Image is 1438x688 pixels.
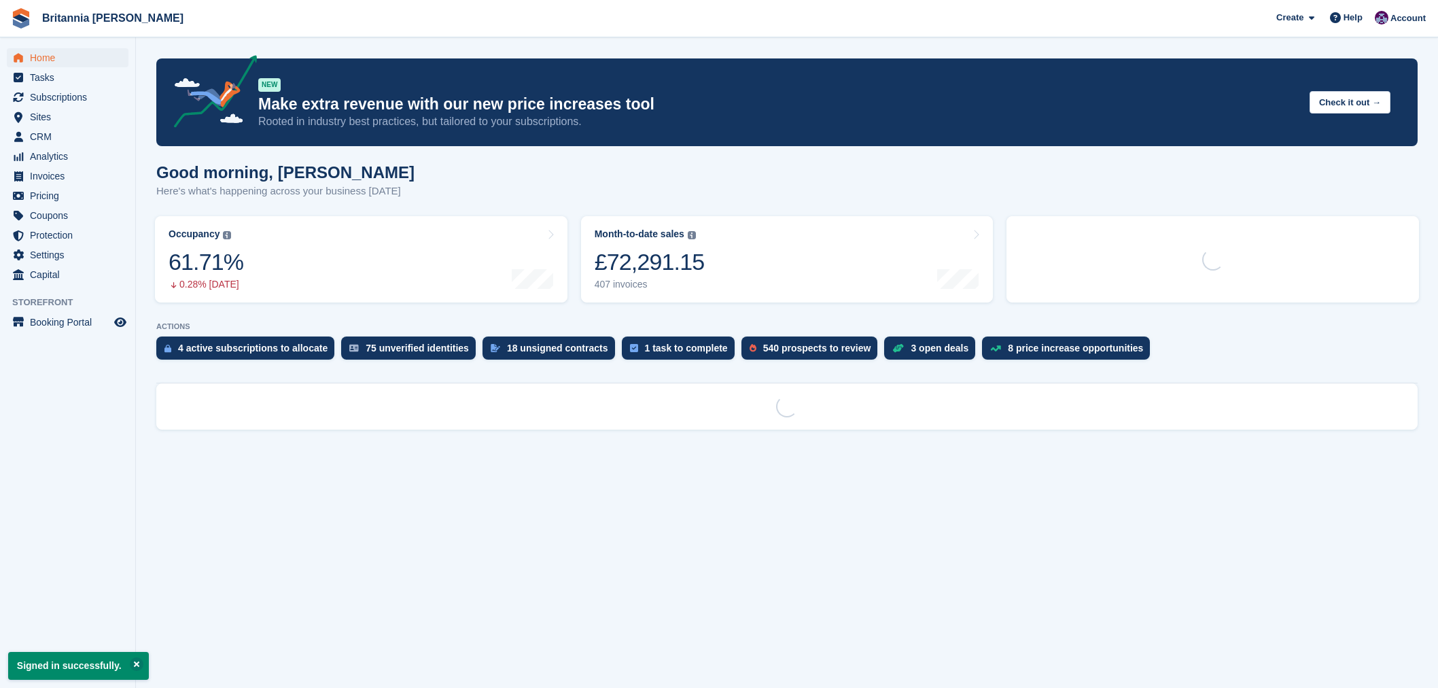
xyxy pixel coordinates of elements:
[169,279,243,290] div: 0.28% [DATE]
[741,337,885,366] a: 540 prospects to review
[7,265,128,284] a: menu
[169,248,243,276] div: 61.71%
[30,245,111,264] span: Settings
[37,7,189,29] a: Britannia [PERSON_NAME]
[7,206,128,225] a: menu
[990,345,1001,351] img: price_increase_opportunities-93ffe204e8149a01c8c9dc8f82e8f89637d9d84a8eef4429ea346261dce0b2c0.svg
[366,343,469,354] div: 75 unverified identities
[30,88,111,107] span: Subscriptions
[156,322,1418,331] p: ACTIONS
[112,314,128,330] a: Preview store
[156,163,415,182] h1: Good morning, [PERSON_NAME]
[763,343,871,354] div: 540 prospects to review
[750,344,756,352] img: prospect-51fa495bee0391a8d652442698ab0144808aea92771e9ea1ae160a38d050c398.svg
[507,343,608,354] div: 18 unsigned contracts
[595,228,684,240] div: Month-to-date sales
[12,296,135,309] span: Storefront
[7,107,128,126] a: menu
[688,231,696,239] img: icon-info-grey-7440780725fd019a000dd9b08b2336e03edf1995a4989e88bcd33f0948082b44.svg
[30,226,111,245] span: Protection
[581,216,994,303] a: Month-to-date sales £72,291.15 407 invoices
[156,337,341,366] a: 4 active subscriptions to allocate
[491,344,500,352] img: contract_signature_icon-13c848040528278c33f63329250d36e43548de30e8caae1d1a13099fd9432cc5.svg
[258,78,281,92] div: NEW
[30,127,111,146] span: CRM
[7,186,128,205] a: menu
[7,167,128,186] a: menu
[30,206,111,225] span: Coupons
[7,88,128,107] a: menu
[630,344,638,352] img: task-75834270c22a3079a89374b754ae025e5fb1db73e45f91037f5363f120a921f8.svg
[982,337,1157,366] a: 8 price increase opportunities
[1276,11,1303,24] span: Create
[892,343,904,353] img: deal-1b604bf984904fb50ccaf53a9ad4b4a5d6e5aea283cecdc64d6e3604feb123c2.svg
[30,167,111,186] span: Invoices
[7,226,128,245] a: menu
[1310,91,1390,114] button: Check it out →
[349,344,359,352] img: verify_identity-adf6edd0f0f0b5bbfe63781bf79b02c33cf7c696d77639b501bdc392416b5a36.svg
[30,48,111,67] span: Home
[30,147,111,166] span: Analytics
[7,127,128,146] a: menu
[258,114,1299,129] p: Rooted in industry best practices, but tailored to your subscriptions.
[258,94,1299,114] p: Make extra revenue with our new price increases tool
[595,248,705,276] div: £72,291.15
[1375,11,1388,24] img: Lee Dadgostar
[8,652,149,680] p: Signed in successfully.
[30,313,111,332] span: Booking Portal
[884,337,982,366] a: 3 open deals
[7,313,128,332] a: menu
[155,216,567,303] a: Occupancy 61.71% 0.28% [DATE]
[1008,343,1143,354] div: 8 price increase opportunities
[911,343,968,354] div: 3 open deals
[645,343,728,354] div: 1 task to complete
[7,147,128,166] a: menu
[178,343,328,354] div: 4 active subscriptions to allocate
[156,184,415,199] p: Here's what's happening across your business [DATE]
[7,245,128,264] a: menu
[30,186,111,205] span: Pricing
[341,337,483,366] a: 75 unverified identities
[223,231,231,239] img: icon-info-grey-7440780725fd019a000dd9b08b2336e03edf1995a4989e88bcd33f0948082b44.svg
[7,68,128,87] a: menu
[622,337,741,366] a: 1 task to complete
[164,344,171,353] img: active_subscription_to_allocate_icon-d502201f5373d7db506a760aba3b589e785aa758c864c3986d89f69b8ff3...
[169,228,220,240] div: Occupancy
[30,107,111,126] span: Sites
[30,265,111,284] span: Capital
[30,68,111,87] span: Tasks
[11,8,31,29] img: stora-icon-8386f47178a22dfd0bd8f6a31ec36ba5ce8667c1dd55bd0f319d3a0aa187defe.svg
[595,279,705,290] div: 407 invoices
[1390,12,1426,25] span: Account
[7,48,128,67] a: menu
[162,55,258,133] img: price-adjustments-announcement-icon-8257ccfd72463d97f412b2fc003d46551f7dbcb40ab6d574587a9cd5c0d94...
[1344,11,1363,24] span: Help
[483,337,622,366] a: 18 unsigned contracts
